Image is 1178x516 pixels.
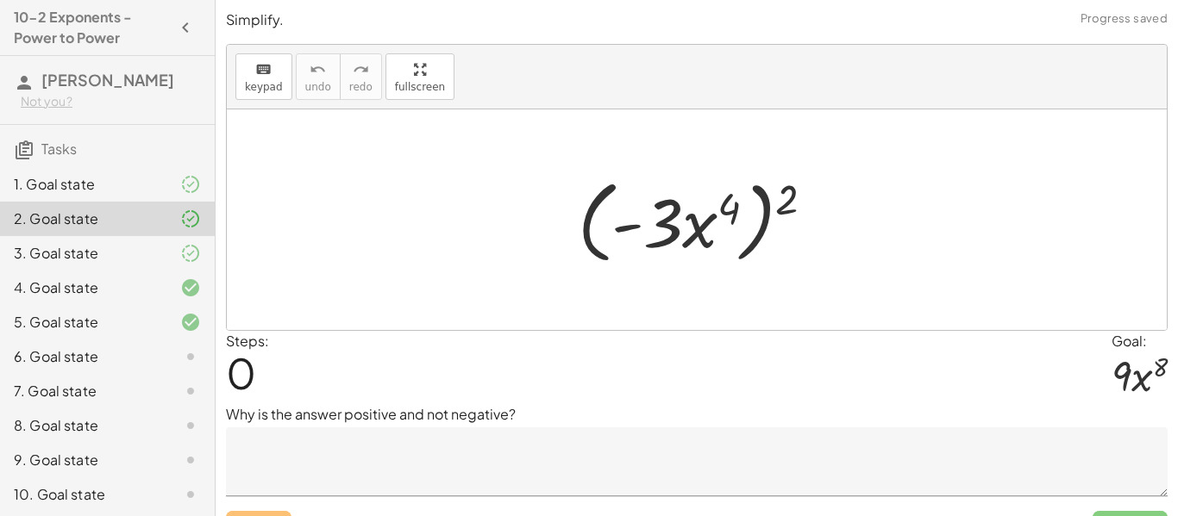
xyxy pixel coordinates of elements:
div: 5. Goal state [14,312,153,333]
div: 1. Goal state [14,174,153,195]
span: 0 [226,346,256,399]
div: 8. Goal state [14,415,153,436]
div: 7. Goal state [14,381,153,401]
i: keyboard [255,59,272,80]
div: 9. Goal state [14,450,153,470]
span: keypad [245,81,283,93]
i: Task not started. [180,346,201,367]
span: Tasks [41,140,77,158]
div: 4. Goal state [14,277,153,298]
i: Task finished and part of it marked as correct. [180,174,201,195]
label: Steps: [226,332,269,350]
button: undoundo [296,53,341,100]
i: Task finished and correct. [180,277,201,298]
button: keyboardkeypad [235,53,292,100]
button: redoredo [340,53,382,100]
i: Task not started. [180,450,201,470]
span: Progress saved [1081,10,1168,28]
p: Why is the answer positive and not negative? [226,404,1168,425]
p: Simplify. [226,10,1168,30]
i: Task not started. [180,381,201,401]
div: 3. Goal state [14,243,153,264]
i: Task finished and part of it marked as correct. [180,208,201,229]
div: 6. Goal state [14,346,153,367]
i: Task not started. [180,415,201,436]
i: Task finished and part of it marked as correct. [180,243,201,264]
span: redo [349,81,373,93]
i: Task not started. [180,484,201,505]
div: Goal: [1112,331,1168,351]
i: undo [310,59,326,80]
div: 2. Goal state [14,208,153,229]
i: redo [353,59,369,80]
h4: 10-2 Exponents - Power to Power [14,7,170,48]
span: undo [305,81,331,93]
span: fullscreen [395,81,445,93]
span: [PERSON_NAME] [41,70,174,90]
div: Not you? [21,93,201,110]
div: 10. Goal state [14,484,153,505]
button: fullscreen [385,53,454,100]
i: Task finished and correct. [180,312,201,333]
